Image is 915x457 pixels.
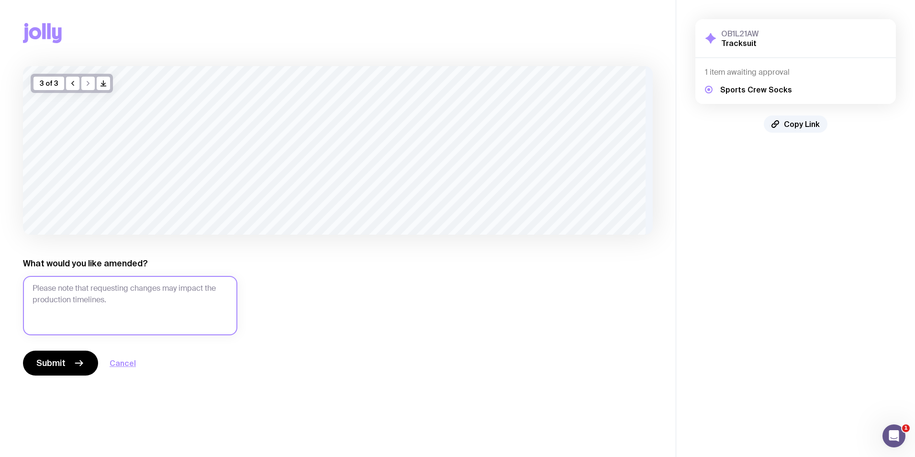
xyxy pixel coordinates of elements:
[23,258,148,269] label: What would you like amended?
[721,38,759,48] h2: Tracksuit
[882,424,905,447] iframe: Intercom live chat
[23,351,98,376] button: Submit
[33,77,64,90] div: 3 of 3
[110,357,136,369] button: Cancel
[36,357,66,369] span: Submit
[764,115,827,133] button: Copy Link
[784,119,820,129] span: Copy Link
[721,29,759,38] h3: OB1L21AW
[97,77,110,90] button: />/>
[101,81,106,86] g: /> />
[902,424,910,432] span: 1
[705,68,886,77] h4: 1 item awaiting approval
[720,85,792,94] h5: Sports Crew Socks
